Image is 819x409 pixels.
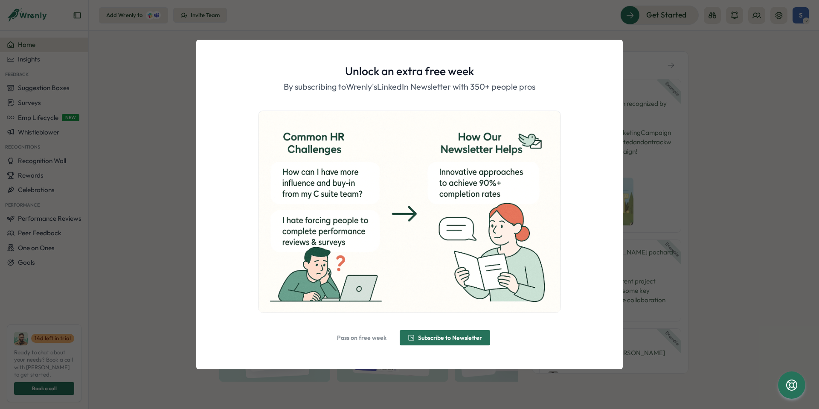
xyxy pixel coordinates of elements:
[345,64,474,79] h1: Unlock an extra free week
[284,80,535,93] p: By subscribing to Wrenly's LinkedIn Newsletter with 350+ people pros
[418,335,482,341] span: Subscribe to Newsletter
[337,335,386,341] span: Pass on free week
[400,330,490,345] button: Subscribe to Newsletter
[329,330,395,345] button: Pass on free week
[258,111,561,313] img: ChatGPT Image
